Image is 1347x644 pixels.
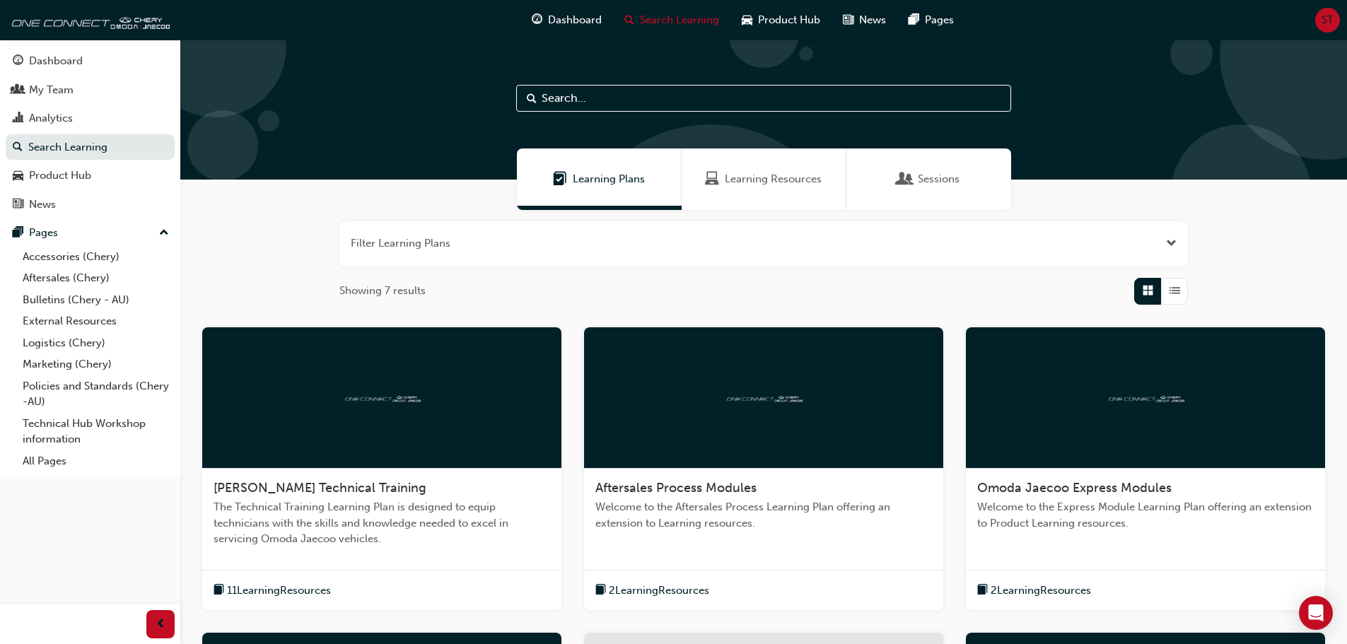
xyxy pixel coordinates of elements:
span: Aftersales Process Modules [595,480,757,496]
span: 11 Learning Resources [227,582,331,599]
span: Learning Plans [553,171,567,187]
a: SessionsSessions [846,148,1011,210]
a: oneconnect[PERSON_NAME] Technical TrainingThe Technical Training Learning Plan is designed to equ... [202,327,561,611]
span: News [859,12,886,28]
button: DashboardMy TeamAnalyticsSearch LearningProduct HubNews [6,45,175,220]
div: My Team [29,82,74,98]
span: pages-icon [909,11,919,29]
a: All Pages [17,450,175,472]
span: 2 Learning Resources [991,582,1091,599]
a: search-iconSearch Learning [613,6,730,35]
div: Dashboard [29,53,83,69]
img: oneconnect [1107,390,1184,404]
span: List [1170,283,1180,299]
span: Search [527,90,537,107]
div: Pages [29,225,58,241]
a: My Team [6,77,175,103]
a: External Resources [17,310,175,332]
button: book-icon11LearningResources [214,582,331,599]
span: [PERSON_NAME] Technical Training [214,480,426,496]
span: search-icon [13,141,23,154]
div: Open Intercom Messenger [1299,596,1333,630]
button: Open the filter [1166,235,1177,252]
button: book-icon2LearningResources [977,582,1091,599]
a: Technical Hub Workshop information [17,413,175,450]
a: Policies and Standards (Chery -AU) [17,375,175,413]
a: Learning PlansLearning Plans [517,148,682,210]
a: Analytics [6,105,175,131]
div: News [29,197,56,213]
span: car-icon [13,170,23,182]
span: Dashboard [548,12,602,28]
span: ST [1322,12,1334,28]
button: ST [1315,8,1340,33]
a: oneconnectOmoda Jaecoo Express ModulesWelcome to the Express Module Learning Plan offering an ext... [966,327,1325,611]
a: news-iconNews [832,6,897,35]
span: Grid [1143,283,1153,299]
a: Logistics (Chery) [17,332,175,354]
span: book-icon [595,582,606,599]
span: Search Learning [640,12,719,28]
span: Learning Plans [573,171,645,187]
span: book-icon [214,582,224,599]
span: Learning Resources [705,171,719,187]
span: Welcome to the Express Module Learning Plan offering an extension to Product Learning resources. [977,499,1314,531]
a: car-iconProduct Hub [730,6,832,35]
span: The Technical Training Learning Plan is designed to equip technicians with the skills and knowled... [214,499,550,547]
a: News [6,192,175,218]
span: Product Hub [758,12,820,28]
div: Product Hub [29,168,91,184]
a: Product Hub [6,163,175,189]
span: Learning Resources [725,171,822,187]
img: oneconnect [343,390,421,404]
span: Sessions [898,171,912,187]
span: guage-icon [13,55,23,68]
button: book-icon2LearningResources [595,582,709,599]
img: oneconnect [7,6,170,34]
span: book-icon [977,582,988,599]
span: Sessions [918,171,960,187]
a: Bulletins (Chery - AU) [17,289,175,311]
div: Analytics [29,110,73,127]
a: Learning ResourcesLearning Resources [682,148,846,210]
a: oneconnectAftersales Process ModulesWelcome to the Aftersales Process Learning Plan offering an e... [584,327,943,611]
span: Omoda Jaecoo Express Modules [977,480,1172,496]
span: Showing 7 results [339,283,426,299]
span: prev-icon [156,616,166,633]
span: guage-icon [532,11,542,29]
button: Pages [6,220,175,246]
span: chart-icon [13,112,23,125]
span: news-icon [13,199,23,211]
span: Welcome to the Aftersales Process Learning Plan offering an extension to Learning resources. [595,499,932,531]
span: pages-icon [13,227,23,240]
a: Aftersales (Chery) [17,267,175,289]
span: news-icon [843,11,853,29]
a: pages-iconPages [897,6,965,35]
span: 2 Learning Resources [609,582,709,599]
a: Marketing (Chery) [17,353,175,375]
input: Search... [516,85,1011,112]
a: guage-iconDashboard [520,6,613,35]
span: search-icon [624,11,634,29]
a: Accessories (Chery) [17,246,175,268]
span: car-icon [742,11,752,29]
span: up-icon [159,224,169,242]
span: people-icon [13,84,23,97]
a: Search Learning [6,134,175,160]
img: oneconnect [725,390,803,404]
span: Pages [925,12,954,28]
a: Dashboard [6,48,175,74]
